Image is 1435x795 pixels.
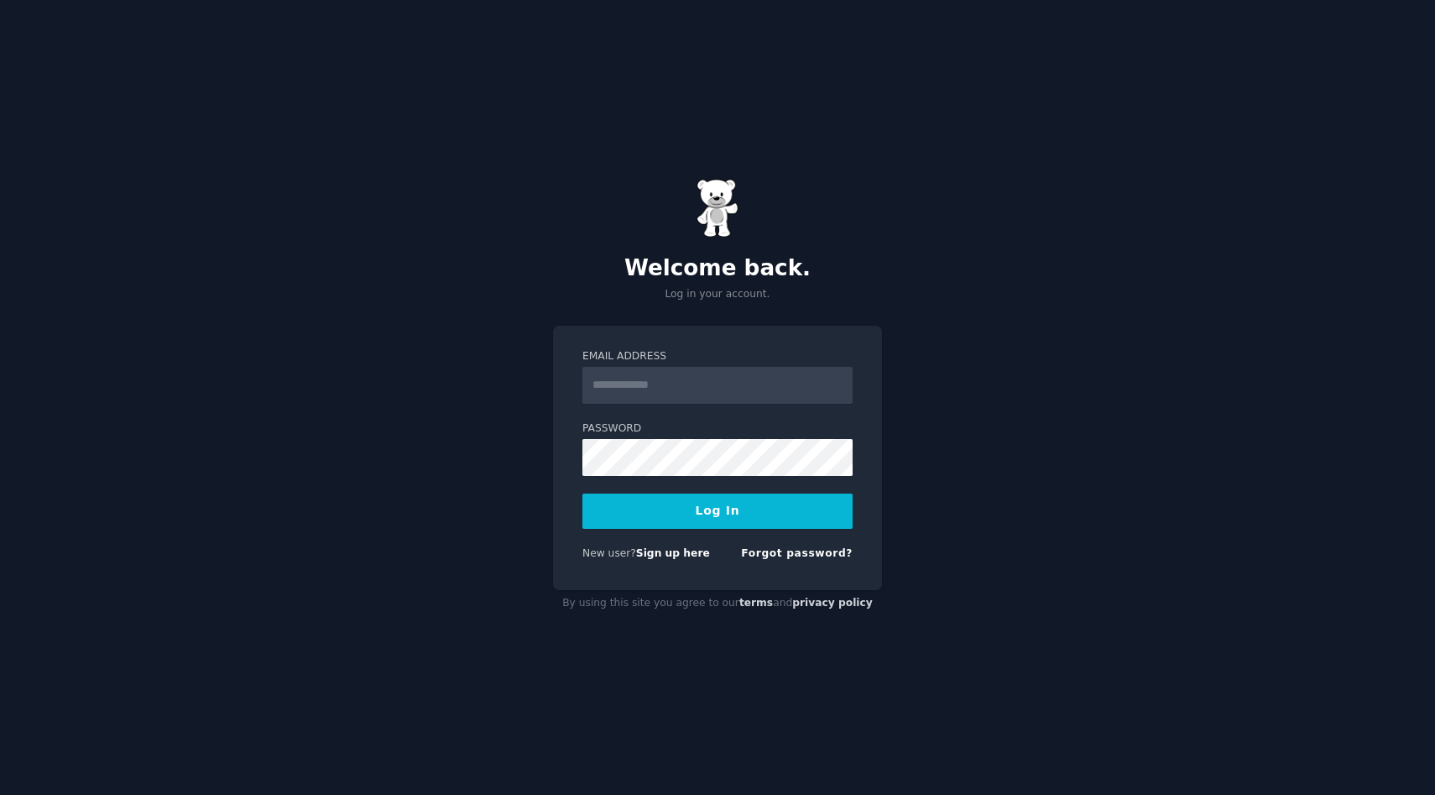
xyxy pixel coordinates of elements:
button: Log In [582,494,853,529]
h2: Welcome back. [553,255,882,282]
p: Log in your account. [553,287,882,302]
a: Forgot password? [741,547,853,559]
a: Sign up here [636,547,710,559]
a: terms [739,597,773,609]
a: privacy policy [792,597,873,609]
img: Gummy Bear [697,179,738,238]
span: New user? [582,547,636,559]
label: Email Address [582,349,853,364]
label: Password [582,421,853,437]
div: By using this site you agree to our and [553,590,882,617]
